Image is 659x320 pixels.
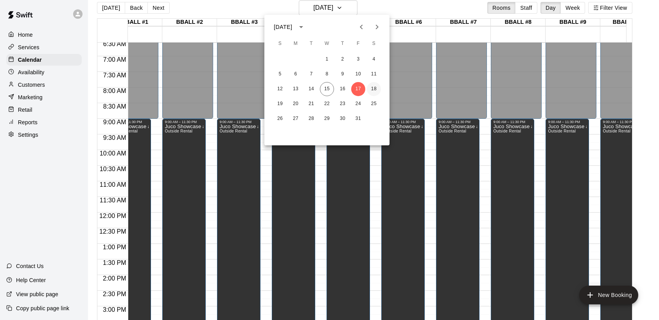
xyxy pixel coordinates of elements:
[289,36,303,52] span: Monday
[336,82,350,96] button: 16
[274,23,292,31] div: [DATE]
[336,52,350,66] button: 2
[367,52,381,66] button: 4
[304,82,318,96] button: 14
[351,97,365,111] button: 24
[369,19,385,35] button: Next month
[367,36,381,52] span: Saturday
[351,52,365,66] button: 3
[273,67,287,81] button: 5
[304,97,318,111] button: 21
[320,67,334,81] button: 8
[273,97,287,111] button: 19
[351,36,365,52] span: Friday
[289,97,303,111] button: 20
[320,52,334,66] button: 1
[304,67,318,81] button: 7
[304,36,318,52] span: Tuesday
[351,82,365,96] button: 17
[351,112,365,126] button: 31
[289,112,303,126] button: 27
[320,82,334,96] button: 15
[336,97,350,111] button: 23
[367,82,381,96] button: 18
[289,82,303,96] button: 13
[336,36,350,52] span: Thursday
[367,67,381,81] button: 11
[273,112,287,126] button: 26
[289,67,303,81] button: 6
[336,112,350,126] button: 30
[351,67,365,81] button: 10
[320,112,334,126] button: 29
[320,36,334,52] span: Wednesday
[273,36,287,52] span: Sunday
[354,19,369,35] button: Previous month
[273,82,287,96] button: 12
[336,67,350,81] button: 9
[320,97,334,111] button: 22
[294,20,308,34] button: calendar view is open, switch to year view
[304,112,318,126] button: 28
[367,97,381,111] button: 25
